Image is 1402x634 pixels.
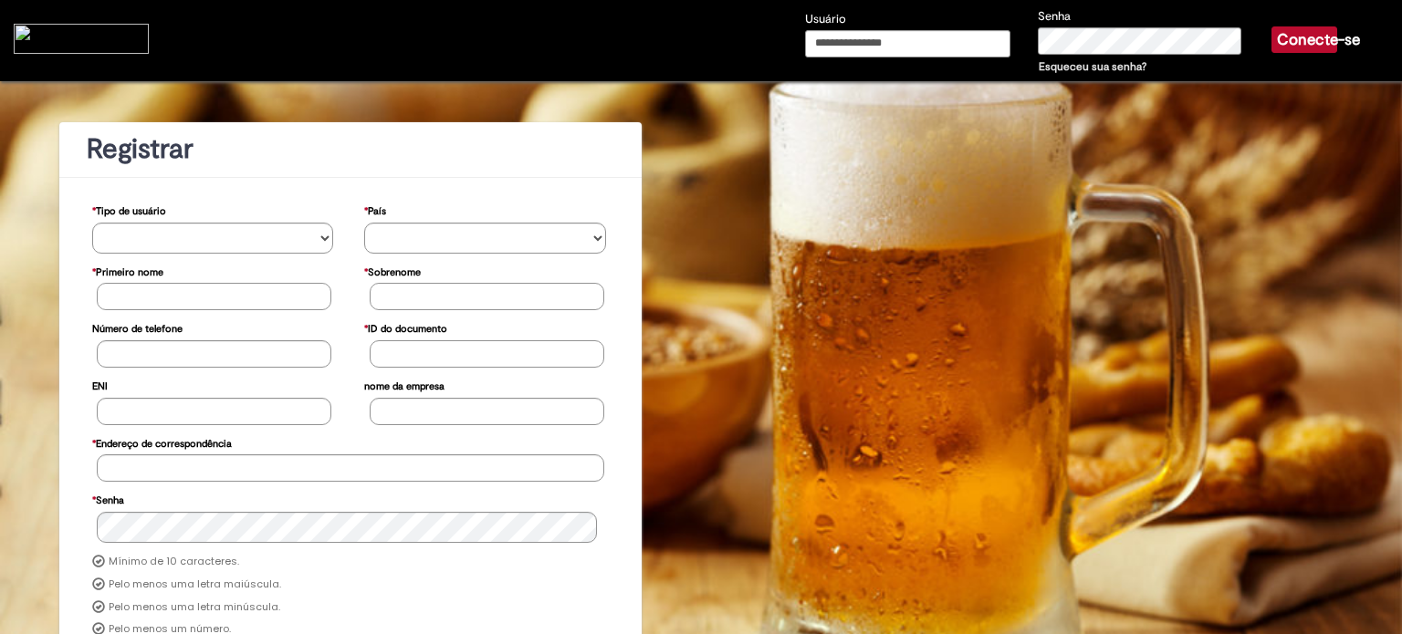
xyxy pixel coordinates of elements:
font: Conecte-se [1277,30,1360,49]
font: País [368,204,386,218]
font: Sobrenome [368,265,421,279]
font: Mínimo de 10 caracteres. [109,554,239,568]
button: Conecte-se [1271,26,1337,53]
img: c6ce05dddb264490e4c35e7cf39619ce.iix [14,24,149,54]
font: Número de telefone [92,322,183,336]
font: Primeiro nome [96,265,163,279]
font: Pelo menos uma letra minúscula. [109,599,280,614]
font: nome da empresa [364,379,445,393]
font: Usuário [805,11,846,26]
a: Esqueceu sua senha? [1039,59,1146,74]
font: ENI [92,379,108,393]
font: Registrar [87,131,194,167]
font: Endereço de correspondência [96,437,232,451]
font: Senha [1038,8,1071,24]
font: Tipo de usuário [96,204,166,218]
font: ID do documento [368,322,447,336]
font: Pelo menos uma letra maiúscula. [109,577,281,591]
font: Senha [96,494,124,507]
